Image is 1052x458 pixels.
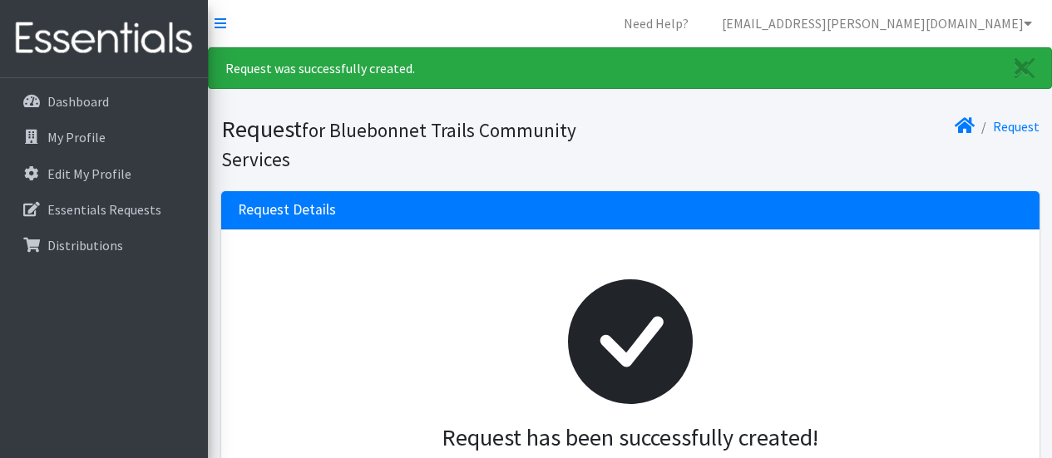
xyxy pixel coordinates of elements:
[238,201,336,219] h3: Request Details
[998,48,1051,88] a: Close
[208,47,1052,89] div: Request was successfully created.
[221,115,625,172] h1: Request
[251,424,1010,452] h3: Request has been successfully created!
[7,11,201,66] img: HumanEssentials
[7,193,201,226] a: Essentials Requests
[47,165,131,182] p: Edit My Profile
[47,201,161,218] p: Essentials Requests
[7,157,201,190] a: Edit My Profile
[610,7,702,40] a: Need Help?
[221,118,576,171] small: for Bluebonnet Trails Community Services
[47,93,109,110] p: Dashboard
[7,85,201,118] a: Dashboard
[993,118,1040,135] a: Request
[709,7,1045,40] a: [EMAIL_ADDRESS][PERSON_NAME][DOMAIN_NAME]
[7,229,201,262] a: Distributions
[47,237,123,254] p: Distributions
[47,129,106,145] p: My Profile
[7,121,201,154] a: My Profile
